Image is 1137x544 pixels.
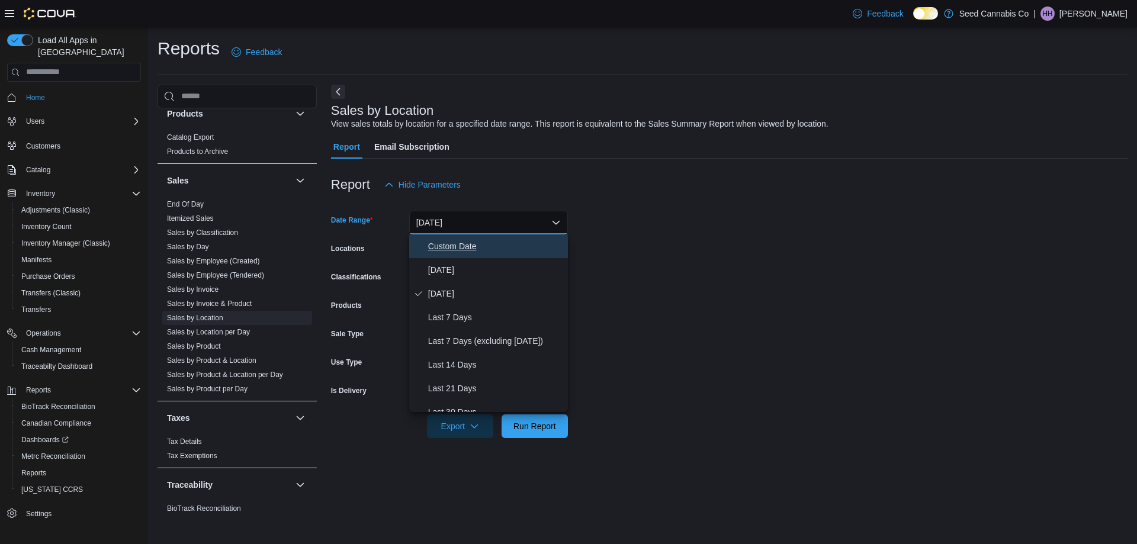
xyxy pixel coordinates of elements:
[17,269,80,284] a: Purchase Orders
[227,40,287,64] a: Feedback
[12,235,146,252] button: Inventory Manager (Classic)
[167,504,241,513] a: BioTrack Reconciliation
[17,236,115,250] a: Inventory Manager (Classic)
[17,343,86,357] a: Cash Management
[428,358,563,372] span: Last 14 Days
[17,286,85,300] a: Transfers (Classic)
[17,433,73,447] a: Dashboards
[17,302,141,317] span: Transfers
[913,7,938,20] input: Dark Mode
[167,175,189,186] h3: Sales
[21,255,52,265] span: Manifests
[12,448,146,465] button: Metrc Reconciliation
[24,8,76,20] img: Cova
[167,370,283,379] span: Sales by Product & Location per Day
[293,411,307,425] button: Taxes
[21,186,141,201] span: Inventory
[167,313,223,323] span: Sales by Location
[167,437,202,446] span: Tax Details
[167,108,203,120] h3: Products
[21,90,141,105] span: Home
[293,173,307,188] button: Sales
[167,342,221,350] a: Sales by Product
[17,449,90,463] a: Metrc Reconciliation
[12,432,146,448] a: Dashboards
[167,271,264,280] span: Sales by Employee (Tendered)
[331,329,364,339] label: Sale Type
[17,416,141,430] span: Canadian Compliance
[12,465,146,481] button: Reports
[17,400,141,414] span: BioTrack Reconciliation
[428,239,563,253] span: Custom Date
[26,93,45,102] span: Home
[21,114,141,128] span: Users
[167,452,217,460] a: Tax Exemptions
[21,362,92,371] span: Traceabilty Dashboard
[167,479,291,491] button: Traceability
[167,451,217,461] span: Tax Exemptions
[167,199,204,209] span: End Of Day
[167,200,204,208] a: End Of Day
[12,415,146,432] button: Canadian Compliance
[409,234,568,412] div: Select listbox
[867,8,903,20] span: Feedback
[21,452,85,461] span: Metrc Reconciliation
[21,468,46,478] span: Reports
[333,135,360,159] span: Report
[167,437,202,446] a: Tax Details
[167,271,264,279] a: Sales by Employee (Tendered)
[167,300,252,308] a: Sales by Invoice & Product
[2,89,146,106] button: Home
[167,257,260,265] a: Sales by Employee (Created)
[21,139,65,153] a: Customers
[167,147,228,156] span: Products to Archive
[21,435,69,445] span: Dashboards
[17,359,141,374] span: Traceabilty Dashboard
[167,371,283,379] a: Sales by Product & Location per Day
[26,117,44,126] span: Users
[21,288,81,298] span: Transfers (Classic)
[21,305,51,314] span: Transfers
[428,310,563,324] span: Last 7 Days
[167,479,213,491] h3: Traceability
[17,253,141,267] span: Manifests
[21,326,141,340] span: Operations
[158,130,317,163] div: Products
[17,203,141,217] span: Adjustments (Classic)
[2,137,146,154] button: Customers
[158,434,317,468] div: Taxes
[17,466,141,480] span: Reports
[17,269,141,284] span: Purchase Orders
[167,356,256,365] span: Sales by Product & Location
[1033,7,1036,21] p: |
[2,185,146,202] button: Inventory
[21,138,141,153] span: Customers
[17,449,141,463] span: Metrc Reconciliation
[848,2,908,25] a: Feedback
[167,256,260,266] span: Sales by Employee (Created)
[17,236,141,250] span: Inventory Manager (Classic)
[17,253,56,267] a: Manifests
[21,383,141,397] span: Reports
[21,383,56,397] button: Reports
[331,244,365,253] label: Locations
[21,163,55,177] button: Catalog
[26,141,60,151] span: Customers
[21,326,66,340] button: Operations
[21,507,56,521] a: Settings
[21,345,81,355] span: Cash Management
[158,197,317,401] div: Sales
[331,386,367,395] label: Is Delivery
[428,334,563,348] span: Last 7 Days (excluding [DATE])
[167,133,214,141] a: Catalog Export
[17,466,51,480] a: Reports
[167,228,238,237] span: Sales by Classification
[2,382,146,398] button: Reports
[293,107,307,121] button: Products
[428,263,563,277] span: [DATE]
[167,285,219,294] span: Sales by Invoice
[293,478,307,492] button: Traceability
